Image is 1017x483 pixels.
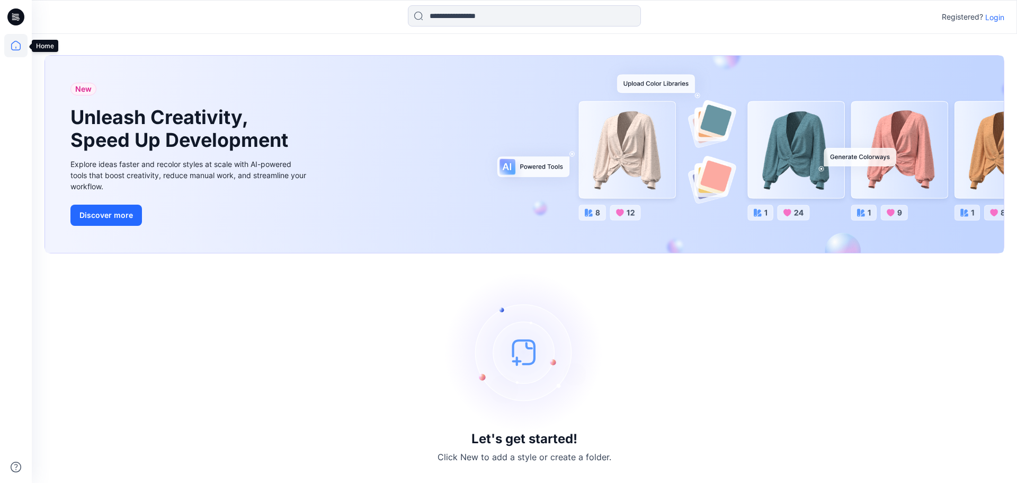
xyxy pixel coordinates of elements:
[438,451,611,463] p: Click New to add a style or create a folder.
[70,159,309,192] div: Explore ideas faster and recolor styles at scale with AI-powered tools that boost creativity, red...
[70,205,142,226] button: Discover more
[70,106,293,152] h1: Unleash Creativity, Speed Up Development
[75,83,92,95] span: New
[985,12,1004,23] p: Login
[471,432,577,446] h3: Let's get started!
[942,11,983,23] p: Registered?
[70,205,309,226] a: Discover more
[445,273,604,432] img: empty-state-image.svg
